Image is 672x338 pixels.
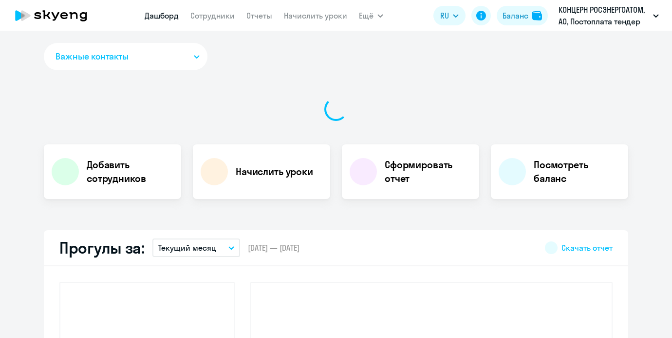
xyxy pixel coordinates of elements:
[561,242,613,253] span: Скачать отчет
[158,242,216,254] p: Текущий месяц
[440,10,449,21] span: RU
[284,11,347,20] a: Начислить уроки
[559,4,649,27] p: КОНЦЕРН РОСЭНЕРГОАТОМ, АО, Постоплата тендер 2023
[44,43,207,70] button: Важные контакты
[246,11,272,20] a: Отчеты
[190,11,235,20] a: Сотрудники
[534,158,620,185] h4: Посмотреть баланс
[503,10,528,21] div: Баланс
[56,50,129,63] span: Важные контакты
[145,11,179,20] a: Дашборд
[152,239,240,257] button: Текущий месяц
[359,10,373,21] span: Ещё
[87,158,173,185] h4: Добавить сотрудников
[236,165,313,179] h4: Начислить уроки
[359,6,383,25] button: Ещё
[433,6,466,25] button: RU
[385,158,471,185] h4: Сформировать отчет
[497,6,548,25] button: Балансbalance
[248,242,299,253] span: [DATE] — [DATE]
[59,238,145,258] h2: Прогулы за:
[554,4,664,27] button: КОНЦЕРН РОСЭНЕРГОАТОМ, АО, Постоплата тендер 2023
[532,11,542,20] img: balance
